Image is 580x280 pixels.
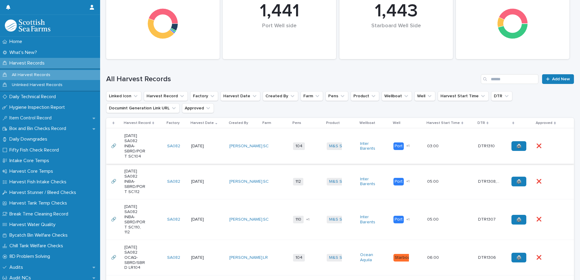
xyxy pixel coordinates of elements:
a: SA082 [167,217,180,222]
span: 104 [293,254,305,262]
p: Factory [167,120,180,126]
p: 8D Problem Solving [7,254,55,259]
p: [DATE] [191,255,213,260]
p: Farm [262,120,271,126]
p: Audits [7,265,28,270]
p: ❌ [536,178,543,184]
a: [PERSON_NAME] [229,179,262,184]
a: Inter Barents [360,141,382,152]
button: Farm [301,91,323,101]
div: Starboard Well Side [350,23,443,42]
span: 🖨️ [516,179,521,184]
p: 06:00 [427,254,440,260]
p: 🔗 [111,216,117,222]
p: Hygiene Inspection Report [7,105,70,110]
p: Harvest Date [191,120,214,126]
a: SA082 [167,144,180,149]
a: 🖨️ [511,215,526,225]
p: Intake Core Temps [7,158,54,164]
p: Approved [536,120,552,126]
p: ❌ [536,254,543,260]
a: [PERSON_NAME] [229,144,262,149]
p: [DATE] SA082 OCAQ-SBRD/SBRD LR104 [124,245,146,270]
p: Unlinked Harvest Records [7,82,67,88]
a: 🖨️ [511,177,526,186]
span: + 1 [406,180,410,183]
p: 🔗 [111,254,117,260]
p: Bycatch Bin Welfare Checks [7,232,72,238]
a: SC [263,217,269,222]
span: + 1 [306,218,309,222]
button: Well [414,91,435,101]
a: Inter Barents [360,215,382,225]
p: DTR1308, DTR1309 [478,178,501,184]
p: [DATE] SA082 INBA-SBRD/PORT SC104 [124,133,146,159]
span: 🖨️ [516,218,521,222]
p: Daily Technical Record [7,94,61,100]
p: Item Control Record [7,115,56,121]
a: Inter Barents [360,177,382,187]
div: Port [393,142,404,150]
p: Well [393,120,400,126]
p: 05:00 [427,216,440,222]
a: SC [263,179,269,184]
span: 🖨️ [516,144,521,148]
p: ❌ [536,216,543,222]
a: [PERSON_NAME] [229,255,262,260]
p: Pens [292,120,301,126]
tr: 🔗🔗 [DATE] SA082 INBA-SBRD/PORT SC104SA082 [DATE][PERSON_NAME] SC 104M&S Select Inter Barents Port... [106,128,574,164]
a: 🖨️ [511,141,526,151]
p: What's New? [7,50,42,55]
a: Ocean Aquila [360,252,382,263]
a: M&S Select [329,179,352,184]
p: [DATE] [191,144,213,149]
a: M&S Select [329,217,352,222]
a: M&S Select [329,255,352,260]
p: Harvest Records [7,60,49,66]
span: + 1 [406,218,410,222]
p: DTR [477,120,485,126]
input: Search [481,74,538,84]
p: Wellboat [359,120,375,126]
span: 104 [293,142,305,150]
a: SA082 [167,255,180,260]
p: Harvest Start Time [427,120,460,126]
p: Home [7,39,27,45]
div: 1,441 [233,0,326,22]
a: [PERSON_NAME] [229,217,262,222]
p: Daily Downgrades [7,136,52,142]
button: Wellboat [382,91,412,101]
span: 112 [293,178,303,185]
button: Linked Icon [106,91,141,101]
button: Created By [263,91,298,101]
button: Documint Generation Link URL [106,103,180,113]
tr: 🔗🔗 [DATE] SA082 INBA-SBRD/PORT SC112SA082 [DATE][PERSON_NAME] SC 112M&S Select Inter Barents Port... [106,164,574,199]
a: 🖨️ [511,253,526,262]
div: Port [393,178,404,185]
button: Harvest Date [221,91,260,101]
p: 03:00 [427,142,440,149]
p: DTR1307 [478,216,497,222]
a: SA082 [167,179,180,184]
p: 🔗 [111,178,117,184]
p: [DATE] [191,179,213,184]
p: 05:00 [427,178,440,184]
div: Port [393,216,404,223]
p: [DATE] [191,217,213,222]
p: Harvest Stunner / Bleed Checks [7,190,81,195]
span: Add New [552,77,570,81]
p: Product [326,120,340,126]
tr: 🔗🔗 [DATE] SA082 OCAQ-SBRD/SBRD LR104SA082 [DATE][PERSON_NAME] LR 104M&S Select Ocean Aquila Starb... [106,240,574,275]
span: 110 [293,216,304,223]
a: SC [263,144,269,149]
p: 🔗 [111,142,117,149]
button: DTR [491,91,512,101]
p: Harvest Fish Intake Checks [7,179,71,185]
button: Harvest Record [144,91,188,101]
a: M&S Select [329,144,352,149]
img: mMrefqRFQpe26GRNOUkG [5,19,50,32]
button: Product [351,91,379,101]
p: Break Time Cleaning Record [7,211,73,217]
a: LR [263,255,268,260]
